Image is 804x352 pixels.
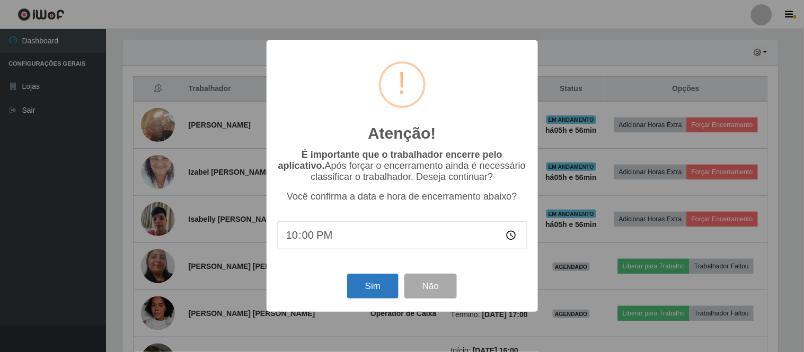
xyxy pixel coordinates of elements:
[404,274,457,299] button: Não
[278,149,502,171] b: É importante que o trabalhador encerre pelo aplicativo.
[277,191,527,202] p: Você confirma a data e hora de encerramento abaixo?
[347,274,399,299] button: Sim
[277,149,527,183] p: Após forçar o encerramento ainda é necessário classificar o trabalhador. Deseja continuar?
[368,124,436,143] h2: Atenção!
